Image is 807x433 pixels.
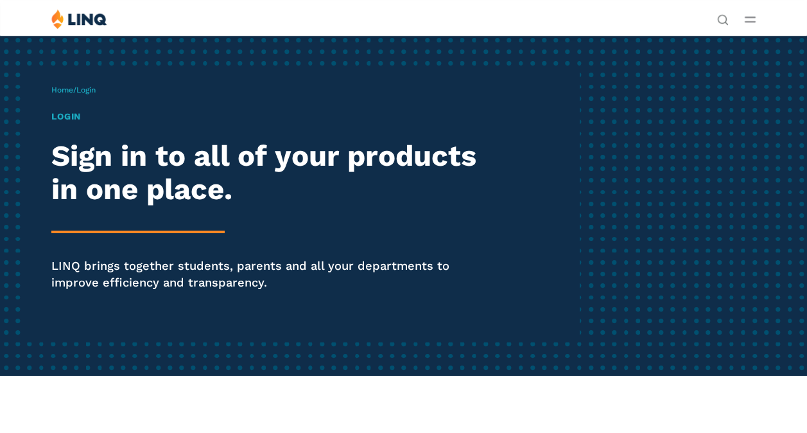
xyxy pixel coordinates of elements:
[745,12,756,26] button: Open Main Menu
[51,139,495,206] h2: Sign in to all of your products in one place.
[51,85,96,94] span: /
[51,9,107,29] img: LINQ | K‑12 Software
[51,110,495,123] h1: Login
[76,85,96,94] span: Login
[717,9,729,24] nav: Utility Navigation
[717,13,729,24] button: Open Search Bar
[51,258,495,292] p: LINQ brings together students, parents and all your departments to improve efficiency and transpa...
[51,85,73,94] a: Home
